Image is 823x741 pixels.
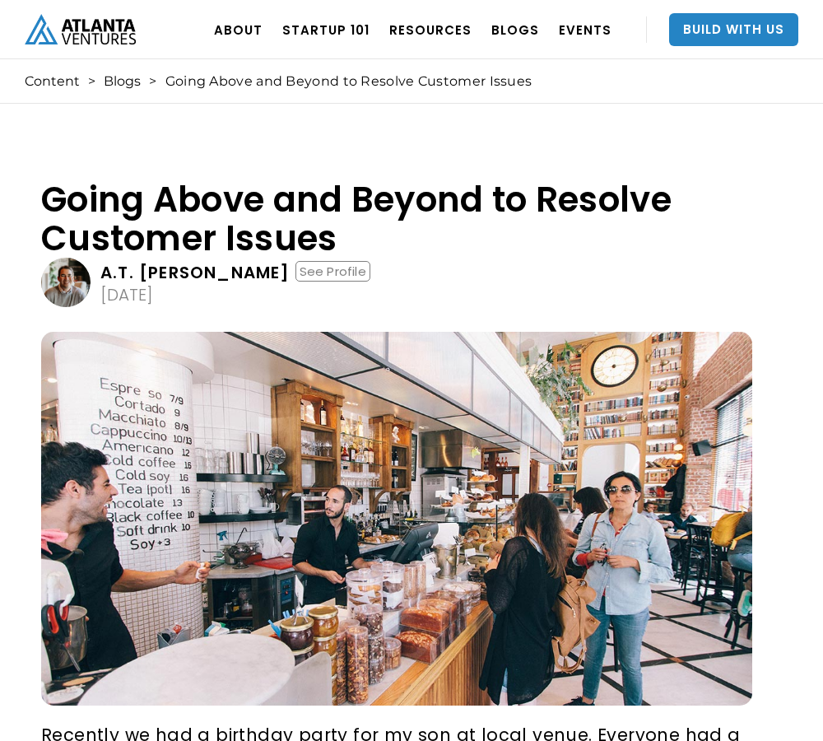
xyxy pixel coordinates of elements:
[104,73,141,90] a: Blogs
[100,287,153,303] div: [DATE]
[389,7,472,53] a: RESOURCES
[165,73,532,90] div: Going Above and Beyond to Resolve Customer Issues
[669,13,798,46] a: Build With Us
[25,73,80,90] a: Content
[559,7,611,53] a: EVENTS
[295,261,370,282] div: See Profile
[41,180,752,258] h1: Going Above and Beyond to Resolve Customer Issues
[100,264,291,281] div: A.T. [PERSON_NAME]
[149,73,156,90] div: >
[41,258,752,307] a: A.T. [PERSON_NAME]See Profile[DATE]
[88,73,95,90] div: >
[214,7,263,53] a: ABOUT
[282,7,370,53] a: Startup 101
[491,7,539,53] a: BLOGS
